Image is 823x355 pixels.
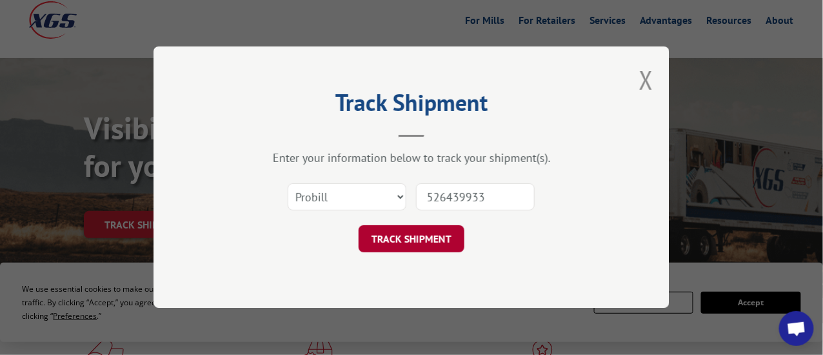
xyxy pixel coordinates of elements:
[218,94,605,118] h2: Track Shipment
[639,63,653,97] button: Close modal
[359,226,464,253] button: TRACK SHIPMENT
[416,184,535,211] input: Number(s)
[218,151,605,166] div: Enter your information below to track your shipment(s).
[779,311,814,346] a: Open chat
